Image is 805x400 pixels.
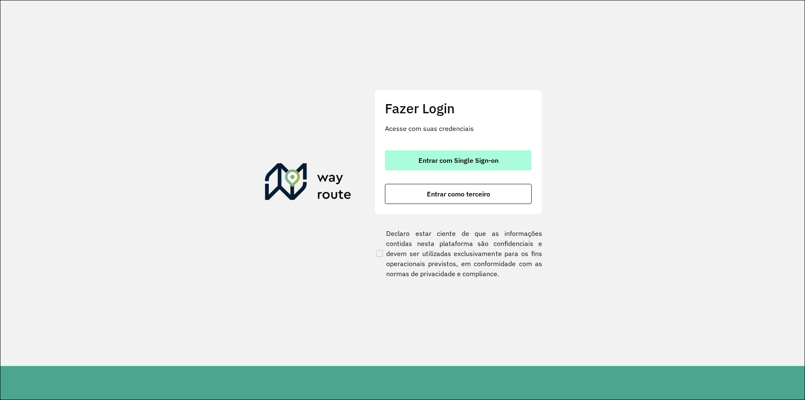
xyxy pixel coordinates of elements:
p: Acesse com suas credenciais [385,123,532,133]
img: Roteirizador AmbevTech [265,163,351,204]
button: button [385,150,532,170]
span: Entrar com Single Sign-on [418,157,499,164]
button: button [385,184,532,204]
h2: Fazer Login [385,100,532,116]
span: Entrar como terceiro [427,191,490,197]
label: Declaro estar ciente de que as informações contidas nesta plataforma são confidenciais e devem se... [374,228,542,279]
